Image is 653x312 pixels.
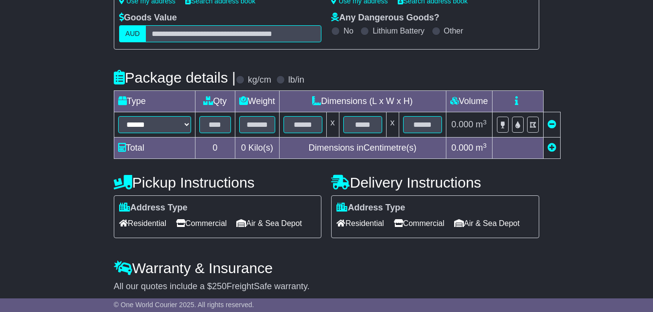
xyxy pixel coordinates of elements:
[195,91,235,112] td: Qty
[114,281,539,292] div: All our quotes include a $ FreightSafe warranty.
[119,203,188,213] label: Address Type
[326,112,339,138] td: x
[114,91,195,112] td: Type
[476,143,487,153] span: m
[547,143,556,153] a: Add new item
[212,281,227,291] span: 250
[279,91,446,112] td: Dimensions (L x W x H)
[114,69,236,86] h4: Package details |
[119,216,166,231] span: Residential
[476,120,487,129] span: m
[114,301,254,309] span: © One World Courier 2025. All rights reserved.
[248,75,271,86] label: kg/cm
[235,138,279,159] td: Kilo(s)
[386,112,399,138] td: x
[235,91,279,112] td: Weight
[446,91,492,112] td: Volume
[451,120,473,129] span: 0.000
[454,216,520,231] span: Air & Sea Depot
[372,26,424,35] label: Lithium Battery
[444,26,463,35] label: Other
[547,120,556,129] a: Remove this item
[119,25,146,42] label: AUD
[394,216,444,231] span: Commercial
[336,216,384,231] span: Residential
[114,174,322,191] h4: Pickup Instructions
[114,138,195,159] td: Total
[483,119,487,126] sup: 3
[279,138,446,159] td: Dimensions in Centimetre(s)
[195,138,235,159] td: 0
[176,216,227,231] span: Commercial
[241,143,246,153] span: 0
[336,203,405,213] label: Address Type
[343,26,353,35] label: No
[236,216,302,231] span: Air & Sea Depot
[119,13,177,23] label: Goods Value
[288,75,304,86] label: lb/in
[114,260,539,276] h4: Warranty & Insurance
[331,13,439,23] label: Any Dangerous Goods?
[451,143,473,153] span: 0.000
[483,142,487,149] sup: 3
[331,174,539,191] h4: Delivery Instructions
